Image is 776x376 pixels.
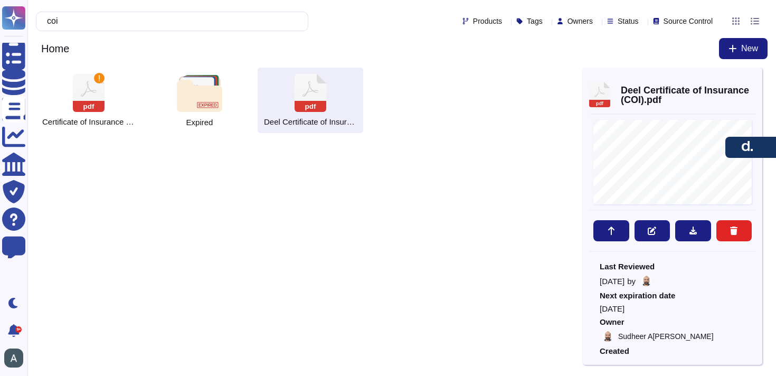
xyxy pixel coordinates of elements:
[527,17,543,25] span: Tags
[2,346,31,370] button: user
[600,262,745,270] span: Last Reviewed
[4,349,23,368] img: user
[15,326,22,333] div: 9+
[741,44,758,53] span: New
[602,331,613,342] img: user
[42,12,297,31] input: Search by keywords
[600,292,745,299] span: Next expiration date
[621,86,756,105] span: Deel Certificate of Insurance (COI).pdf
[675,220,711,241] button: Download
[177,75,222,112] img: folder
[716,220,752,241] button: Delete
[600,276,745,286] div: by
[36,41,74,57] span: Home
[600,318,745,326] span: Owner
[600,347,745,355] span: Created
[719,38,768,59] button: New
[664,17,713,25] span: Source Control
[567,17,593,25] span: Owners
[600,277,624,285] span: [DATE]
[42,117,135,127] span: COI Deel Inc 2025.pdf
[593,220,629,241] button: Move to...
[473,17,502,25] span: Products
[635,220,670,241] button: Edit
[618,17,639,25] span: Status
[641,276,651,286] img: user
[186,118,213,126] span: Expired
[600,305,745,313] span: [DATE]
[618,333,714,340] span: Sudheer A[PERSON_NAME]
[264,117,357,127] span: Deel Certificate of Insurance (COI).pdf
